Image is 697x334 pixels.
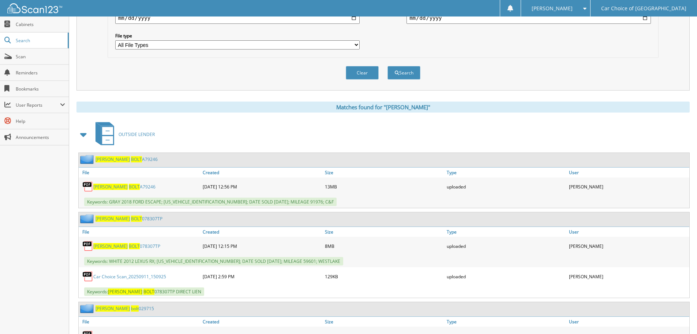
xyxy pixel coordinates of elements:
[16,54,65,60] span: Scan
[93,243,160,249] a: [PERSON_NAME] BOLT078307TP
[84,257,343,265] span: Keywords: WHITE 2012 LEXUS RX; [US_VEHICLE_IDENTIFICATION_NUMBER]; DATE SOLD [DATE]; MILEAGE 5960...
[567,239,689,253] div: [PERSON_NAME]
[131,216,142,222] span: BOLT
[445,227,567,237] a: Type
[323,269,445,284] div: 129KB
[16,86,65,92] span: Bookmarks
[567,269,689,284] div: [PERSON_NAME]
[567,168,689,177] a: User
[79,168,201,177] a: File
[201,227,323,237] a: Created
[84,287,204,296] span: Keywords: 078307TP DIRECT LIEN
[95,216,130,222] span: [PERSON_NAME]
[16,102,60,108] span: User Reports
[79,317,201,327] a: File
[445,168,567,177] a: Type
[84,198,337,206] span: Keywords: GRAY 2018 FORD ESCAPE; [US_VEHICLE_IDENTIFICATION_NUMBER]; DATE SOLD [DATE]; MILEAGE 91...
[346,66,379,80] button: Clear
[201,168,323,177] a: Created
[567,227,689,237] a: User
[80,214,95,223] img: folder2.png
[16,37,64,44] span: Search
[201,179,323,194] div: [DATE] 12:56 PM
[445,269,567,284] div: uploaded
[129,184,140,190] span: BOLT
[95,305,130,312] span: [PERSON_NAME]
[95,156,130,162] span: [PERSON_NAME]
[79,227,201,237] a: File
[323,227,445,237] a: Size
[82,271,93,282] img: PDF.png
[201,317,323,327] a: Created
[82,241,93,252] img: PDF.png
[16,134,65,140] span: Announcements
[387,66,420,80] button: Search
[95,216,162,222] a: [PERSON_NAME] BOLT078307TP
[445,317,567,327] a: Type
[7,3,62,13] img: scan123-logo-white.svg
[567,179,689,194] div: [PERSON_NAME]
[76,102,690,113] div: Matches found for "[PERSON_NAME]"
[108,289,142,295] span: [PERSON_NAME]
[660,299,697,334] iframe: Chat Widget
[93,184,128,190] span: [PERSON_NAME]
[91,120,155,149] a: OUTSIDE LENDER
[93,274,166,280] a: Car Choice Scan_20250911_150925
[131,156,142,162] span: BOLT
[406,12,651,24] input: end
[93,243,128,249] span: [PERSON_NAME]
[95,156,158,162] a: [PERSON_NAME] BOLTA79246
[93,184,155,190] a: [PERSON_NAME] BOLTA79246
[115,33,360,39] label: File type
[80,155,95,164] img: folder2.png
[323,317,445,327] a: Size
[119,131,155,137] span: OUTSIDE LENDER
[601,6,686,11] span: Car Choice of [GEOGRAPHIC_DATA]
[16,70,65,76] span: Reminders
[323,168,445,177] a: Size
[201,269,323,284] div: [DATE] 2:59 PM
[129,243,140,249] span: BOLT
[115,12,360,24] input: start
[532,6,573,11] span: [PERSON_NAME]
[82,181,93,192] img: PDF.png
[323,179,445,194] div: 13MB
[95,305,154,312] a: [PERSON_NAME] bolt029715
[567,317,689,327] a: User
[131,305,139,312] span: bolt
[16,21,65,27] span: Cabinets
[80,304,95,313] img: folder2.png
[445,239,567,253] div: uploaded
[445,179,567,194] div: uploaded
[201,239,323,253] div: [DATE] 12:15 PM
[16,118,65,124] span: Help
[323,239,445,253] div: 8MB
[143,289,154,295] span: BOLT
